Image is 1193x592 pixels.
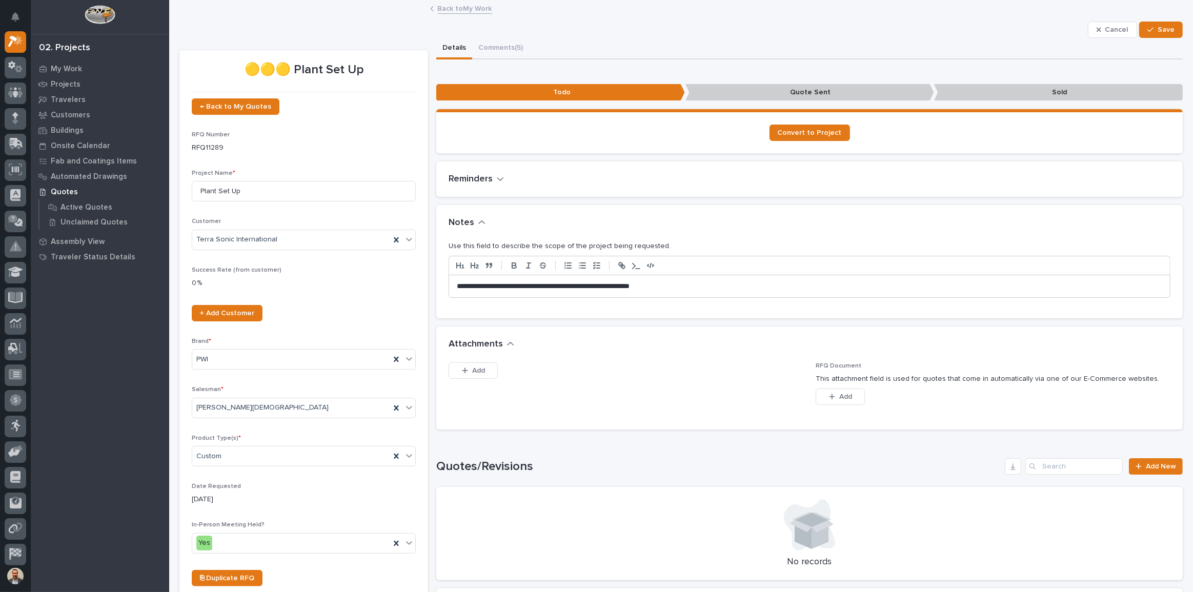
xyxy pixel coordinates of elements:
p: Active Quotes [60,203,112,212]
p: Travelers [51,95,86,105]
p: Onsite Calendar [51,141,110,151]
span: Project Name [192,170,235,176]
img: Workspace Logo [85,5,115,24]
button: Cancel [1088,22,1137,38]
span: PWI [196,354,208,365]
button: Details [436,38,472,59]
a: Convert to Project [770,125,850,141]
span: Success Rate (from customer) [192,267,281,273]
a: Traveler Status Details [31,249,169,264]
button: Notes [449,217,486,229]
button: Notifications [5,6,26,28]
p: Automated Drawings [51,172,127,181]
p: Assembly View [51,237,105,247]
span: Custom [196,451,221,462]
a: Fab and Coatings Items [31,153,169,169]
a: Unclaimed Quotes [39,215,169,229]
span: Customer [192,218,221,224]
p: [DATE] [192,494,416,505]
span: Date Requested [192,483,241,489]
p: 🟡🟡🟡 Plant Set Up [192,63,416,77]
span: ⎘ Duplicate RFQ [200,575,254,582]
a: Active Quotes [39,200,169,214]
p: Unclaimed Quotes [60,218,128,227]
p: 0 % [192,278,416,289]
span: Cancel [1105,25,1128,34]
p: Buildings [51,126,84,135]
a: Projects [31,76,169,92]
div: Notifications [13,12,26,29]
a: + Add Customer [192,305,262,321]
p: Traveler Status Details [51,253,135,262]
a: My Work [31,61,169,76]
p: This attachment field is used for quotes that come in automatically via one of our E-Commerce web... [816,374,1170,384]
a: ← Back to My Quotes [192,98,279,115]
h2: Notes [449,217,474,229]
p: Fab and Coatings Items [51,157,137,166]
p: Use this field to describe the scope of the project being requested. [449,241,1170,252]
button: Attachments [449,339,514,350]
span: Add [472,366,485,375]
a: ⎘ Duplicate RFQ [192,570,262,586]
button: users-avatar [5,565,26,587]
p: No records [449,557,1170,568]
span: RFQ Document [816,363,861,369]
p: RFQ11289 [192,142,416,153]
div: 02. Projects [39,43,90,54]
p: Customers [51,111,90,120]
button: Save [1139,22,1183,38]
span: Salesman [192,386,224,393]
p: Quote Sent [685,84,934,101]
p: Sold [934,84,1183,101]
a: Add New [1129,458,1183,475]
div: Yes [196,536,212,550]
p: Todo [436,84,685,101]
a: Onsite Calendar [31,138,169,153]
a: Quotes [31,184,169,199]
span: Product Type(s) [192,435,241,441]
span: In-Person Meeting Held? [192,522,265,528]
span: Save [1158,25,1175,34]
span: ← Back to My Quotes [200,103,271,110]
a: Back toMy Work [438,2,492,14]
p: My Work [51,65,82,74]
span: [PERSON_NAME][DEMOGRAPHIC_DATA] [196,402,329,413]
p: Quotes [51,188,78,197]
h2: Reminders [449,174,493,185]
h1: Quotes/Revisions [436,459,1001,474]
span: Add New [1146,463,1176,470]
button: Add [816,389,865,405]
span: Terra Sonic International [196,234,277,245]
button: Comments (5) [472,38,529,59]
span: Brand [192,338,211,344]
button: Add [449,362,498,379]
h2: Attachments [449,339,503,350]
span: RFQ Number [192,132,230,138]
a: Buildings [31,123,169,138]
span: Add [839,392,852,401]
button: Reminders [449,174,504,185]
p: Projects [51,80,80,89]
span: Convert to Project [778,129,842,136]
a: Assembly View [31,234,169,249]
a: Travelers [31,92,169,107]
span: + Add Customer [200,310,254,317]
a: Customers [31,107,169,123]
a: Automated Drawings [31,169,169,184]
input: Search [1025,458,1123,475]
